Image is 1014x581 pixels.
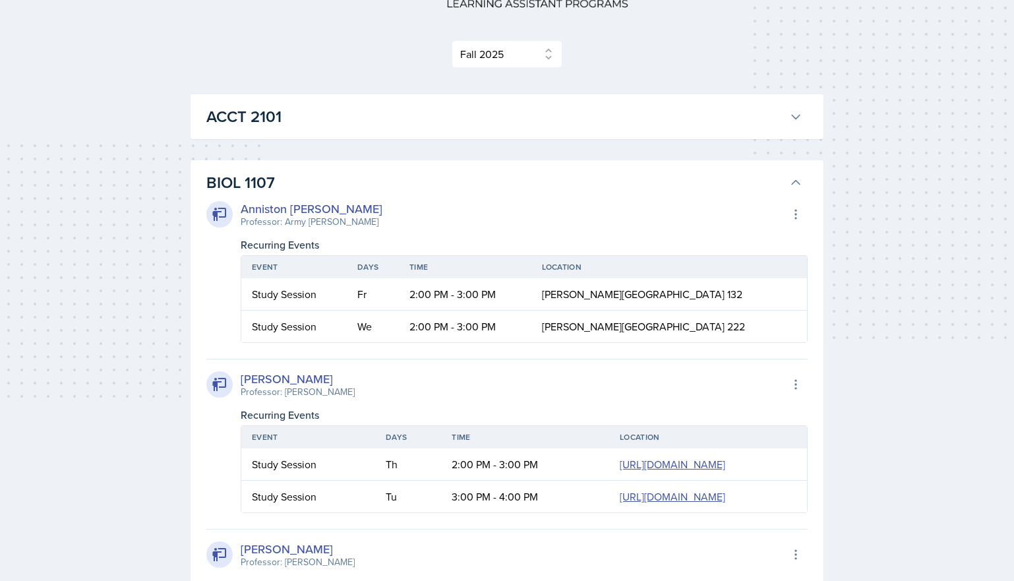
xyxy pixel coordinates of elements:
[347,256,399,278] th: Days
[347,311,399,342] td: We
[241,540,355,558] div: [PERSON_NAME]
[531,256,807,278] th: Location
[241,215,382,229] div: Professor: Army [PERSON_NAME]
[241,370,355,388] div: [PERSON_NAME]
[399,311,531,342] td: 2:00 PM - 3:00 PM
[204,168,805,197] button: BIOL 1107
[609,426,807,448] th: Location
[241,426,375,448] th: Event
[347,278,399,311] td: Fr
[441,448,609,481] td: 2:00 PM - 3:00 PM
[252,319,336,334] div: Study Session
[375,426,441,448] th: Days
[542,319,745,334] span: [PERSON_NAME][GEOGRAPHIC_DATA] 222
[399,278,531,311] td: 2:00 PM - 3:00 PM
[241,555,355,569] div: Professor: [PERSON_NAME]
[252,286,336,302] div: Study Session
[206,105,784,129] h3: ACCT 2101
[375,481,441,512] td: Tu
[620,489,725,504] a: [URL][DOMAIN_NAME]
[204,102,805,131] button: ACCT 2101
[241,237,808,253] div: Recurring Events
[620,457,725,472] a: [URL][DOMAIN_NAME]
[375,448,441,481] td: Th
[241,200,382,218] div: Anniston [PERSON_NAME]
[252,456,365,472] div: Study Session
[399,256,531,278] th: Time
[441,481,609,512] td: 3:00 PM - 4:00 PM
[542,287,742,301] span: [PERSON_NAME][GEOGRAPHIC_DATA] 132
[206,171,784,195] h3: BIOL 1107
[241,407,808,423] div: Recurring Events
[252,489,365,505] div: Study Session
[441,426,609,448] th: Time
[241,256,347,278] th: Event
[241,385,355,399] div: Professor: [PERSON_NAME]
